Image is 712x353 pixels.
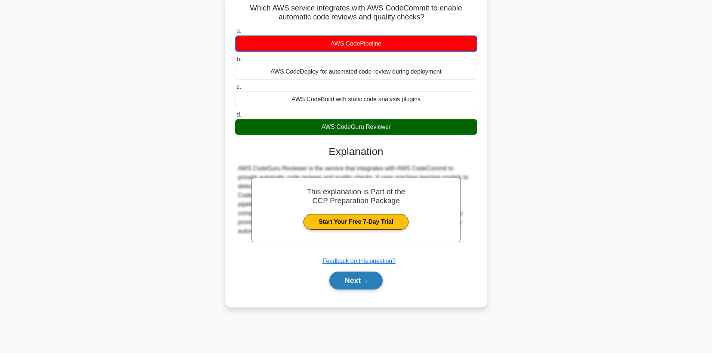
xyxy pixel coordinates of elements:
h5: Which AWS service integrates with AWS CodeCommit to enable automatic code reviews and quality che... [234,3,478,22]
a: Start Your Free 7-Day Trial [303,214,409,230]
a: Feedback on this question? [323,258,396,264]
div: AWS CodeBuild with static code analysis plugins [235,92,477,107]
h3: Explanation [240,145,473,158]
div: AWS CodeGuru Reviewer [235,119,477,135]
span: a. [237,28,241,34]
span: b. [237,56,241,62]
div: AWS CodePipeline [235,35,477,52]
button: Next [329,272,383,289]
div: AWS CodeGuru Reviewer is the service that integrates with AWS CodeCommit to provide automatic cod... [238,164,474,236]
span: d. [237,111,241,118]
div: AWS CodeDeploy for automated code review during deployment [235,64,477,80]
span: c. [237,84,241,90]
